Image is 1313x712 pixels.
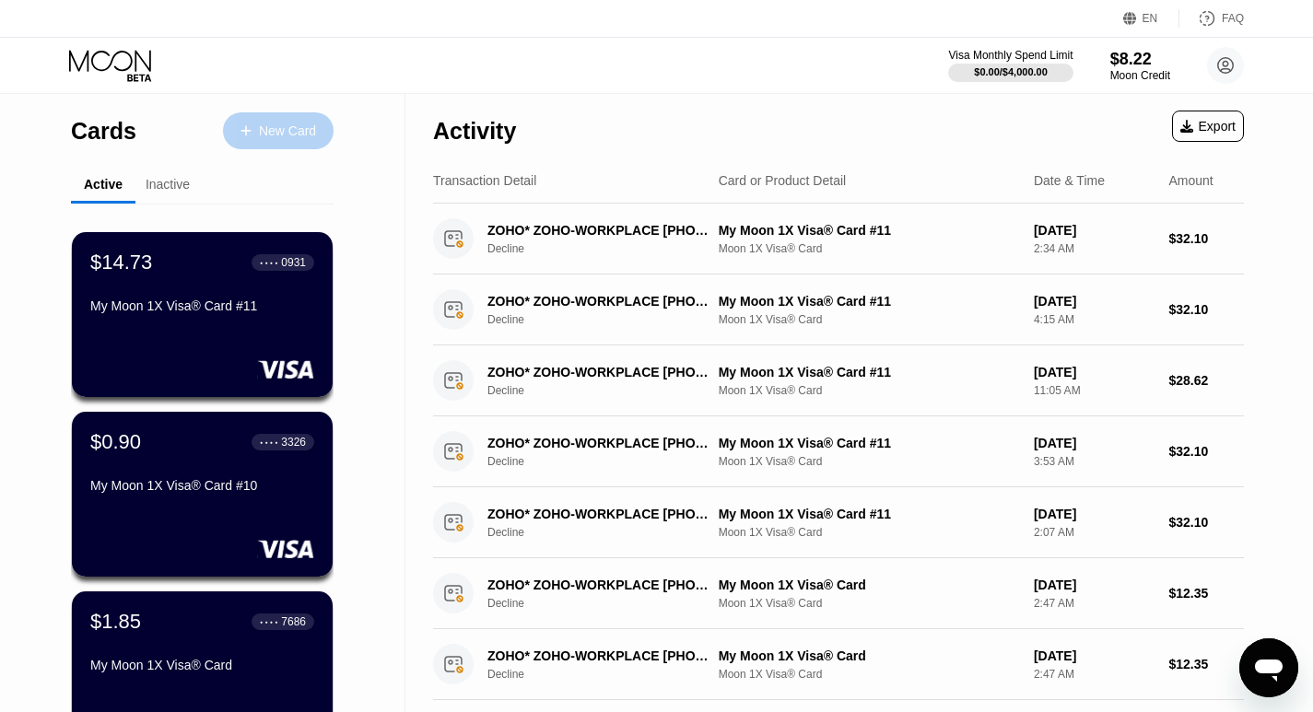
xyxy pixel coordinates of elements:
div: My Moon 1X Visa® Card [719,578,1019,592]
div: ● ● ● ● [260,619,278,624]
div: 7686 [281,615,306,628]
div: ZOHO* ZOHO-WORKPLACE [PHONE_NUMBER] USDeclineMy Moon 1X Visa® Card #11Moon 1X Visa® Card[DATE]4:1... [433,274,1244,345]
div: FAQ [1222,12,1244,25]
div: My Moon 1X Visa® Card #11 [90,298,314,313]
div: $28.62 [1168,373,1244,388]
div: ZOHO* ZOHO-WORKPLACE [PHONE_NUMBER] USDeclineMy Moon 1X Visa® CardMoon 1X Visa® Card[DATE]2:47 AM... [433,629,1244,700]
div: $32.10 [1168,302,1244,317]
div: My Moon 1X Visa® Card [90,658,314,672]
div: Export [1172,111,1244,142]
div: Moon 1X Visa® Card [719,668,1019,681]
div: My Moon 1X Visa® Card #10 [90,478,314,493]
div: Date & Time [1034,173,1105,188]
div: 2:47 AM [1034,668,1155,681]
div: ZOHO* ZOHO-WORKPLACE [PHONE_NUMBER] USDeclineMy Moon 1X Visa® Card #11Moon 1X Visa® Card[DATE]2:0... [433,487,1244,558]
div: [DATE] [1034,365,1155,379]
div: 2:07 AM [1034,526,1155,539]
div: [DATE] [1034,578,1155,592]
div: Decline [487,242,731,255]
div: Decline [487,597,731,610]
div: $14.73● ● ● ●0931My Moon 1X Visa® Card #11 [72,232,333,397]
div: Visa Monthly Spend Limit$0.00/$4,000.00 [948,49,1073,82]
div: ZOHO* ZOHO-WORKPLACE [PHONE_NUMBER] US [487,578,714,592]
div: 11:05 AM [1034,384,1155,397]
div: $12.35 [1168,657,1244,671]
div: Export [1180,119,1236,134]
div: [DATE] [1034,223,1155,238]
div: ● ● ● ● [260,260,278,265]
div: Decline [487,668,731,681]
div: New Card [259,123,316,139]
div: 2:47 AM [1034,597,1155,610]
div: ZOHO* ZOHO-WORKPLACE [PHONE_NUMBER] USDeclineMy Moon 1X Visa® Card #11Moon 1X Visa® Card[DATE]2:3... [433,204,1244,274]
div: ● ● ● ● [260,439,278,445]
div: My Moon 1X Visa® Card #11 [719,507,1019,521]
div: Decline [487,526,731,539]
div: $32.10 [1168,231,1244,246]
div: ZOHO* ZOHO-WORKPLACE [PHONE_NUMBER] US [487,223,714,238]
div: Card or Product Detail [719,173,847,188]
div: $8.22 [1110,50,1170,69]
div: [DATE] [1034,507,1155,521]
div: Moon 1X Visa® Card [719,597,1019,610]
div: Decline [487,384,731,397]
div: $0.00 / $4,000.00 [974,66,1048,77]
div: $32.10 [1168,444,1244,459]
div: ZOHO* ZOHO-WORKPLACE [PHONE_NUMBER] US [487,294,714,309]
div: Moon 1X Visa® Card [719,242,1019,255]
div: Active [84,177,123,192]
div: My Moon 1X Visa® Card #11 [719,294,1019,309]
div: $0.90● ● ● ●3326My Moon 1X Visa® Card #10 [72,412,333,577]
div: Decline [487,313,731,326]
div: $12.35 [1168,586,1244,601]
div: 0931 [281,256,306,269]
div: My Moon 1X Visa® Card [719,648,1019,663]
div: Moon 1X Visa® Card [719,313,1019,326]
div: Transaction Detail [433,173,536,188]
div: Moon 1X Visa® Card [719,384,1019,397]
div: Inactive [146,177,190,192]
div: $0.90 [90,430,141,454]
div: ZOHO* ZOHO-WORKPLACE [PHONE_NUMBER] US [487,365,714,379]
div: Cards [71,118,136,145]
div: Decline [487,455,731,468]
div: Visa Monthly Spend Limit [948,49,1073,62]
div: My Moon 1X Visa® Card #11 [719,436,1019,450]
div: ZOHO* ZOHO-WORKPLACE [PHONE_NUMBER] USDeclineMy Moon 1X Visa® Card #11Moon 1X Visa® Card[DATE]11:... [433,345,1244,416]
div: ZOHO* ZOHO-WORKPLACE [PHONE_NUMBER] US [487,436,714,450]
div: [DATE] [1034,294,1155,309]
div: ZOHO* ZOHO-WORKPLACE [PHONE_NUMBER] US [487,507,714,521]
iframe: Button to launch messaging window [1239,638,1298,697]
div: [DATE] [1034,436,1155,450]
div: Moon Credit [1110,69,1170,82]
div: $8.22Moon Credit [1110,50,1170,82]
div: 2:34 AM [1034,242,1155,255]
div: ZOHO* ZOHO-WORKPLACE [PHONE_NUMBER] USDeclineMy Moon 1X Visa® Card #11Moon 1X Visa® Card[DATE]3:5... [433,416,1244,487]
div: 3:53 AM [1034,455,1155,468]
div: Moon 1X Visa® Card [719,455,1019,468]
div: $14.73 [90,251,152,274]
div: My Moon 1X Visa® Card #11 [719,365,1019,379]
div: EN [1123,9,1179,28]
div: Activity [433,118,516,145]
div: My Moon 1X Visa® Card #11 [719,223,1019,238]
div: FAQ [1179,9,1244,28]
div: 4:15 AM [1034,313,1155,326]
div: New Card [223,112,334,149]
div: $32.10 [1168,515,1244,530]
div: ZOHO* ZOHO-WORKPLACE [PHONE_NUMBER] US [487,648,714,663]
div: [DATE] [1034,648,1155,663]
div: EN [1143,12,1158,25]
div: $1.85 [90,610,141,634]
div: 3326 [281,436,306,449]
div: Moon 1X Visa® Card [719,526,1019,539]
div: ZOHO* ZOHO-WORKPLACE [PHONE_NUMBER] USDeclineMy Moon 1X Visa® CardMoon 1X Visa® Card[DATE]2:47 AM... [433,558,1244,629]
div: Amount [1168,173,1213,188]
